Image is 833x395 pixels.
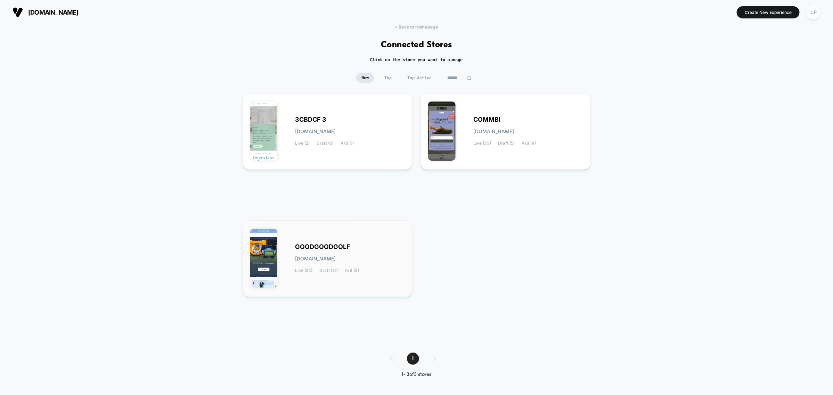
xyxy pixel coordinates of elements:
[356,73,374,83] span: New
[317,141,334,146] span: Draft (0)
[370,57,463,63] h2: Click on the store you want to manage
[473,141,491,146] span: Live (33)
[428,102,456,161] img: COMMBI
[402,73,437,83] span: Top Active
[295,117,327,122] span: 3CBDCF 3
[250,102,278,161] img: 3CBDCF_3
[473,117,500,122] span: COMMBI
[28,9,79,16] span: [DOMAIN_NAME]
[807,6,820,19] div: CP
[383,372,450,378] div: 1 - 3 of 3 stores
[466,75,472,81] img: edit
[295,268,313,273] span: Live (24)
[295,244,351,249] span: GOODGOODGOLF
[320,268,338,273] span: Draft (21)
[395,24,438,30] span: < Back to Homepage
[381,40,452,50] h1: Connected Stores
[345,268,359,273] span: A/B (3)
[13,7,23,17] img: Visually logo
[522,141,536,146] span: A/B (4)
[295,141,310,146] span: Live (2)
[498,141,515,146] span: Draft (5)
[341,141,354,146] span: A/B (1)
[379,73,397,83] span: Top
[295,256,336,261] span: [DOMAIN_NAME]
[473,129,514,134] span: [DOMAIN_NAME]
[10,7,81,18] button: [DOMAIN_NAME]
[250,229,278,288] img: GOODGOODGOLF
[805,5,823,19] button: CP
[295,129,336,134] span: [DOMAIN_NAME]
[737,6,800,18] button: Create New Experience
[407,353,419,365] span: 1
